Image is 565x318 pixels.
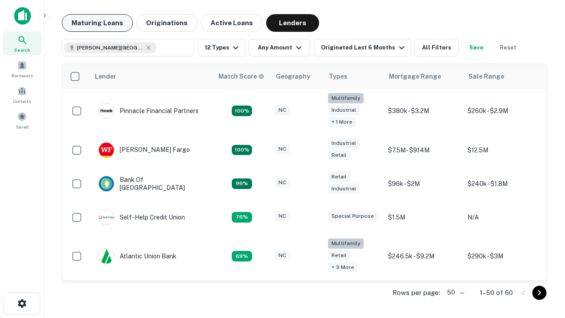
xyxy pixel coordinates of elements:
[95,71,116,82] div: Lender
[232,212,252,223] div: Matching Properties: 11, hasApolloMatch: undefined
[463,201,542,234] td: N/A
[99,210,114,225] img: picture
[3,108,41,132] a: Saved
[276,71,310,82] div: Geography
[275,211,290,221] div: NC
[414,39,459,57] button: All Filters
[98,248,177,264] div: Atlantic Union Bank
[462,39,490,57] button: Save your search to get updates of matches that match your search criteria.
[328,93,364,103] div: Multifamily
[384,234,463,279] td: $246.5k - $9.2M
[16,123,29,130] span: Saved
[98,103,199,119] div: Pinnacle Financial Partners
[77,44,143,52] span: [PERSON_NAME][GEOGRAPHIC_DATA], [GEOGRAPHIC_DATA]
[3,31,41,55] a: Search
[328,172,350,182] div: Retail
[328,150,350,160] div: Retail
[328,238,364,249] div: Multifamily
[328,138,360,148] div: Industrial
[532,286,546,300] button: Go to next page
[463,234,542,279] td: $290k - $3M
[384,167,463,201] td: $96k - $2M
[90,64,213,89] th: Lender
[232,178,252,189] div: Matching Properties: 14, hasApolloMatch: undefined
[468,71,504,82] div: Sale Range
[275,178,290,188] div: NC
[389,71,441,82] div: Mortgage Range
[321,42,407,53] div: Originated Last 6 Months
[328,250,350,261] div: Retail
[480,288,513,298] p: 1–50 of 60
[14,7,31,25] img: capitalize-icon.png
[271,64,324,89] th: Geography
[275,250,290,261] div: NC
[521,219,565,261] iframe: Chat Widget
[213,64,271,89] th: Capitalize uses an advanced AI algorithm to match your search with the best lender. The match sco...
[232,145,252,155] div: Matching Properties: 15, hasApolloMatch: undefined
[232,106,252,116] div: Matching Properties: 26, hasApolloMatch: undefined
[99,103,114,118] img: picture
[384,64,463,89] th: Mortgage Range
[98,142,190,158] div: [PERSON_NAME] Fargo
[14,46,30,53] span: Search
[249,39,310,57] button: Any Amount
[328,262,358,273] div: + 3 more
[463,89,542,133] td: $260k - $2.9M
[218,72,264,81] div: Capitalize uses an advanced AI algorithm to match your search with the best lender. The match sco...
[201,14,263,32] button: Active Loans
[3,57,41,81] a: Borrowers
[328,211,377,221] div: Special Purpose
[384,133,463,167] td: $7.5M - $914M
[314,39,411,57] button: Originated Last 6 Months
[13,98,31,105] span: Contacts
[392,288,440,298] p: Rows per page:
[328,117,356,127] div: + 1 more
[218,72,263,81] h6: Match Score
[384,89,463,133] td: $380k - $3.2M
[98,209,185,225] div: Self-help Credit Union
[98,176,204,192] div: Bank Of [GEOGRAPHIC_DATA]
[232,251,252,261] div: Matching Properties: 10, hasApolloMatch: undefined
[3,83,41,106] a: Contacts
[328,184,360,194] div: Industrial
[463,133,542,167] td: $12.5M
[463,64,542,89] th: Sale Range
[99,143,114,158] img: picture
[275,144,290,154] div: NC
[444,286,466,299] div: 50
[463,167,542,201] td: $240k - $1.8M
[324,64,384,89] th: Types
[136,14,197,32] button: Originations
[198,39,245,57] button: 12 Types
[266,14,319,32] button: Lenders
[11,72,33,79] span: Borrowers
[99,249,114,264] img: picture
[328,105,360,115] div: Industrial
[275,105,290,115] div: NC
[99,176,114,191] img: picture
[494,39,522,57] button: Reset
[62,14,133,32] button: Maturing Loans
[329,71,347,82] div: Types
[384,201,463,234] td: $1.5M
